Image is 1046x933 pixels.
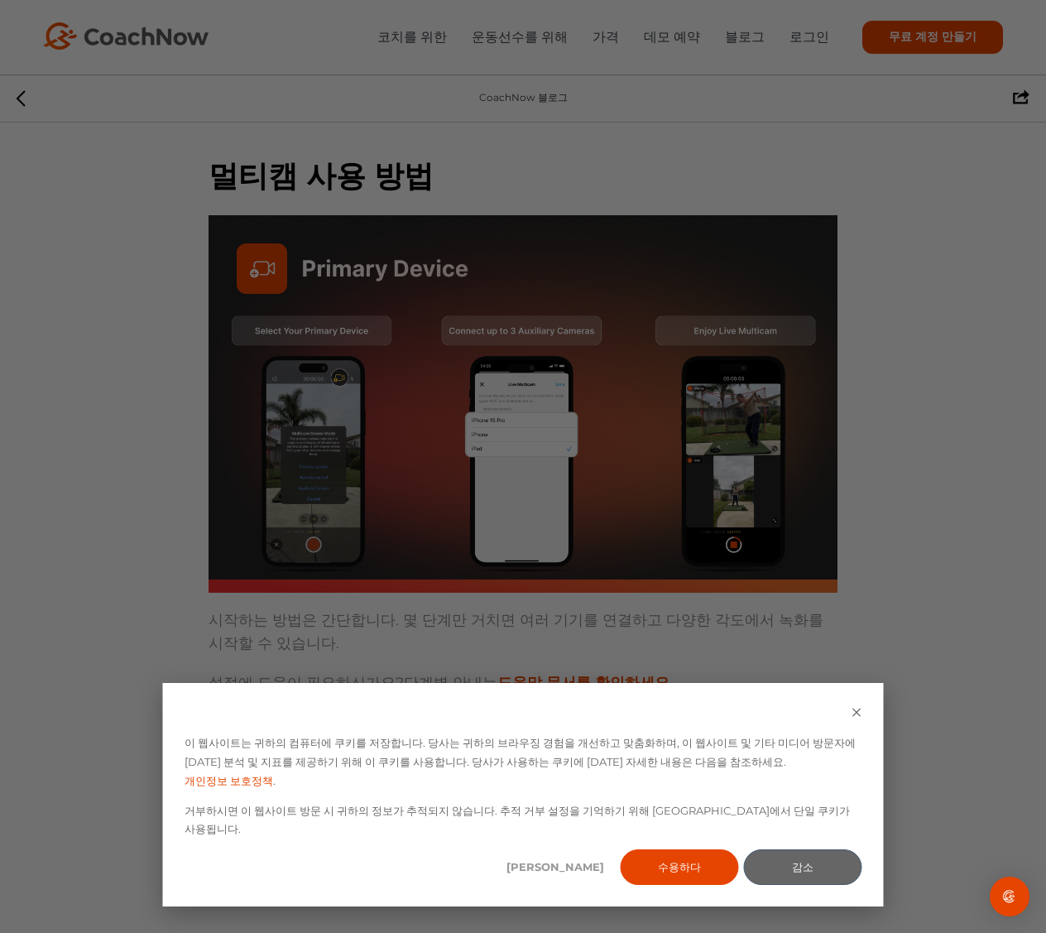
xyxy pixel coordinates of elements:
button: 쿠키 배너 닫기 [852,705,862,724]
button: 쿠키 설정 [497,849,615,885]
button: 감소 [744,849,862,885]
a: 개인정보 보호정책 [185,772,273,791]
font: . [273,772,276,791]
div: Open Intercom Messenger [990,877,1029,916]
font: 감소 [792,858,813,877]
font: [PERSON_NAME] [506,858,604,877]
font: 수용하다 [658,858,701,877]
font: 거부하시면 이 웹사이트 방문 시 귀하의 정보가 추적되지 않습니다. 추적 거부 설정을 기억하기 위해 [GEOGRAPHIC_DATA]에서 단일 쿠키가 사용됩니다. [185,801,862,839]
div: 쿠키 배너 [163,683,884,907]
button: 수용하다 [620,849,738,885]
iframe: 팝업 CTA [308,217,738,716]
font: 이 웹사이트는 귀하의 컴퓨터에 쿠키를 저장합니다. 당사는 귀하의 브라우징 경험을 개선하고 맞춤화하며, 이 웹사이트 및 기타 미디어 방문자에 [DATE] 분석 및 지표를 제공하... [185,733,862,772]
